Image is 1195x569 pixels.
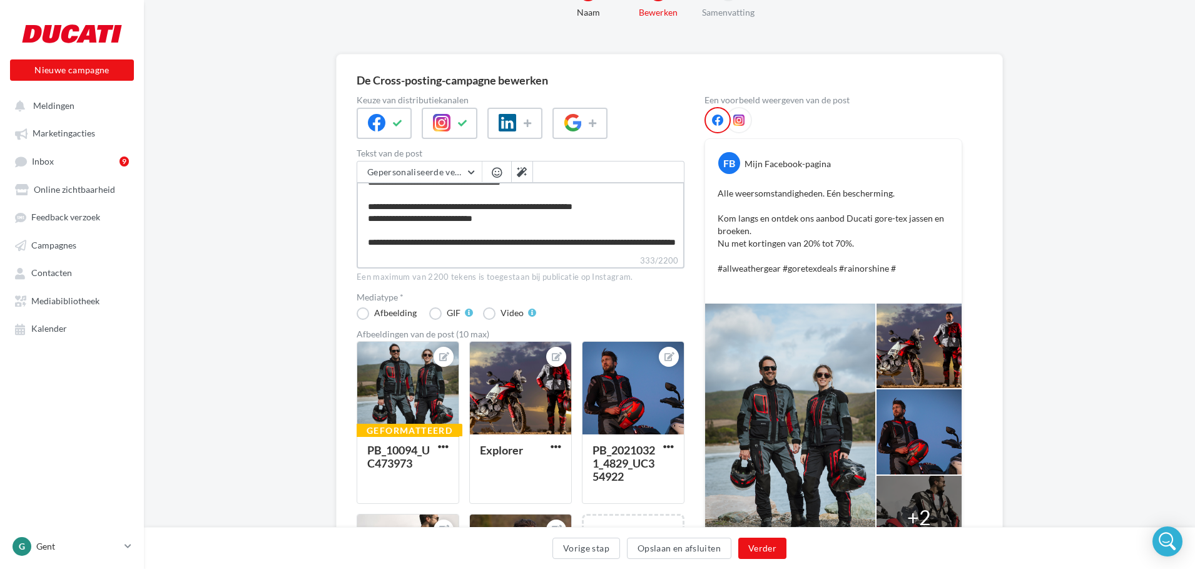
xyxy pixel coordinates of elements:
span: Gepersonaliseerde velden [367,167,472,177]
button: Nieuwe campagne [10,59,134,81]
div: 9 [119,156,129,167]
span: Meldingen [33,100,74,111]
div: FB [718,152,740,174]
div: Een voorbeeld weergeven van de post [704,96,962,105]
span: Kalender [31,324,67,334]
div: +2 [907,503,931,532]
div: GIF [447,309,460,317]
span: Online zichtbaarheid [34,184,115,195]
div: PB_10094_UC473973 [367,443,430,470]
div: Naam [548,6,628,19]
a: Kalender [8,317,136,339]
a: Mediabibliotheek [8,289,136,312]
div: Open Intercom Messenger [1152,526,1182,556]
div: Afbeeldingen van de post (10 max) [357,330,684,339]
div: Mijn Facebook-pagina [745,158,831,170]
span: Campagnes [31,240,76,250]
a: Feedback verzoek [8,205,136,228]
span: Contacten [31,268,72,279]
div: Afbeelding [374,309,417,317]
label: Mediatype * [357,293,684,302]
a: Campagnes [8,233,136,256]
span: Inbox [32,156,54,167]
span: Mediabibliotheek [31,295,99,306]
div: Video [501,309,524,317]
button: Meldingen [8,94,131,116]
a: Contacten [8,261,136,284]
span: G [19,540,25,553]
label: Tekst van de post [357,149,684,158]
span: Marketingacties [33,128,95,139]
div: Explorer [480,443,523,457]
button: Opslaan en afsluiten [627,538,731,559]
span: Feedback verzoek [31,212,100,223]
div: Een maximum van 2200 tekens is toegestaan bij publicatie op Instagram. [357,272,684,283]
div: Geformatteerd [357,424,462,438]
div: De Cross-posting-campagne bewerken [357,74,548,86]
div: Samenvatting [688,6,768,19]
div: PB_20210321_4829_UC354922 [592,443,655,483]
a: Inbox9 [8,150,136,173]
button: Gepersonaliseerde velden [357,161,482,183]
a: Marketingacties [8,121,136,144]
button: Vorige stap [552,538,620,559]
p: Alle weersomstandigheden. Eén bescherming. Kom langs en ontdek ons aanbod Ducati gore-tex jassen ... [718,187,949,287]
label: Keuze van distributiekanalen [357,96,684,105]
a: Online zichtbaarheid [8,178,136,200]
button: Verder [738,538,786,559]
p: Gent [36,540,119,553]
div: Bewerken [618,6,698,19]
label: 333/2200 [357,254,684,269]
a: G Gent [10,535,134,558]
